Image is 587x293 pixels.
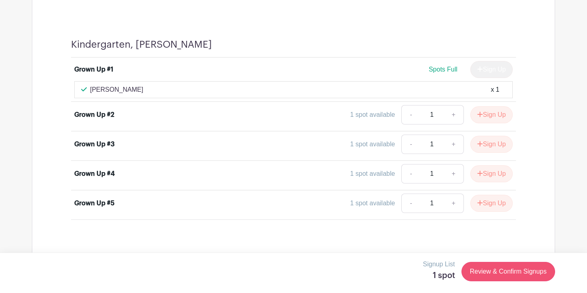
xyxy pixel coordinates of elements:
[470,165,513,182] button: Sign Up
[74,65,113,74] div: Grown Up #1
[401,105,420,124] a: -
[444,105,464,124] a: +
[423,259,455,269] p: Signup List
[444,164,464,183] a: +
[470,106,513,123] button: Sign Up
[401,164,420,183] a: -
[444,194,464,213] a: +
[401,194,420,213] a: -
[444,135,464,154] a: +
[470,195,513,212] button: Sign Up
[461,262,555,281] a: Review & Confirm Signups
[423,271,455,280] h5: 1 spot
[90,85,143,95] p: [PERSON_NAME]
[74,198,115,208] div: Grown Up #5
[491,85,499,95] div: x 1
[350,169,395,179] div: 1 spot available
[71,39,212,51] h4: Kindergarten, [PERSON_NAME]
[74,139,115,149] div: Grown Up #3
[429,66,457,73] span: Spots Full
[74,110,114,120] div: Grown Up #2
[470,136,513,153] button: Sign Up
[350,139,395,149] div: 1 spot available
[350,110,395,120] div: 1 spot available
[74,169,115,179] div: Grown Up #4
[401,135,420,154] a: -
[350,198,395,208] div: 1 spot available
